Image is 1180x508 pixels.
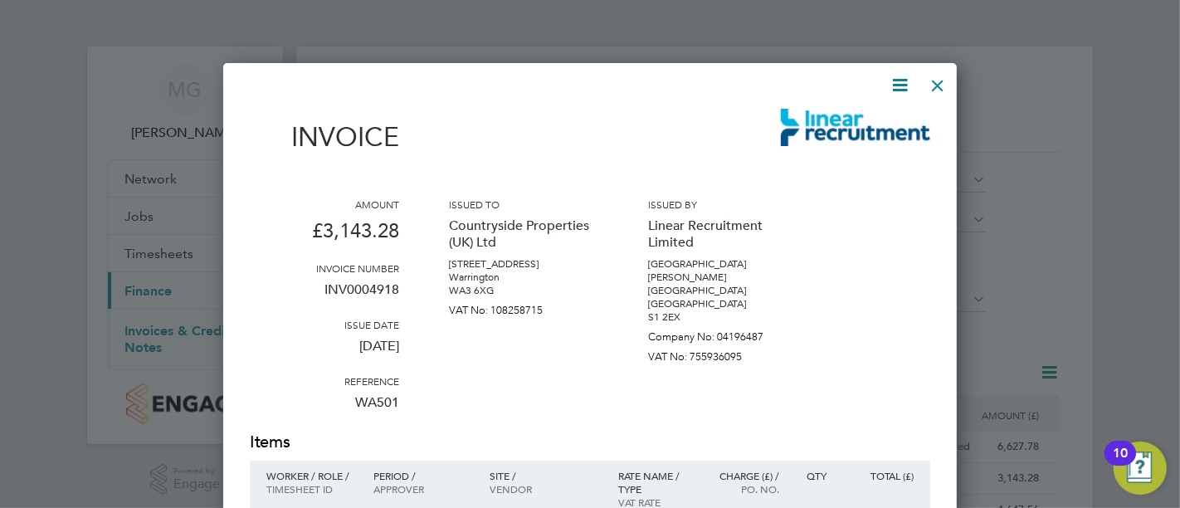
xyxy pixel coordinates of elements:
p: [STREET_ADDRESS] [449,257,598,271]
p: Site / [490,469,602,482]
p: WA501 [250,388,399,431]
p: Vendor [490,482,602,496]
p: Company No: 04196487 [648,324,797,344]
p: Countryside Properties (UK) Ltd [449,211,598,257]
p: Charge (£) / [707,469,779,482]
h3: Issued to [449,198,598,211]
p: Period / [373,469,472,482]
h3: Invoice number [250,261,399,275]
p: VAT No: 755936095 [648,344,797,364]
p: WA3 6XG [449,284,598,297]
p: Approver [373,482,472,496]
img: linearrecruitment-logo-remittance.png [781,109,930,146]
p: QTY [796,469,826,482]
h3: Issued by [648,198,797,211]
p: Linear Recruitment Limited [648,211,797,257]
p: [GEOGRAPHIC_DATA] [648,284,797,297]
h3: Amount [250,198,399,211]
h1: Invoice [250,121,399,153]
h3: Issue date [250,318,399,331]
div: 10 [1113,453,1128,475]
p: Rate name / type [618,469,690,496]
p: [GEOGRAPHIC_DATA] [648,297,797,310]
p: INV0004918 [250,275,399,318]
h2: Items [250,431,930,454]
p: Worker / Role / [266,469,357,482]
button: Open Resource Center, 10 new notifications [1114,442,1167,495]
p: [DATE] [250,331,399,374]
p: S1 2EX [648,310,797,324]
h3: Reference [250,374,399,388]
p: [GEOGRAPHIC_DATA][PERSON_NAME] [648,257,797,284]
p: Timesheet ID [266,482,357,496]
p: Po. No. [707,482,779,496]
p: VAT No: 108258715 [449,297,598,317]
p: Total (£) [843,469,914,482]
p: £3,143.28 [250,211,399,261]
p: Warrington [449,271,598,284]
